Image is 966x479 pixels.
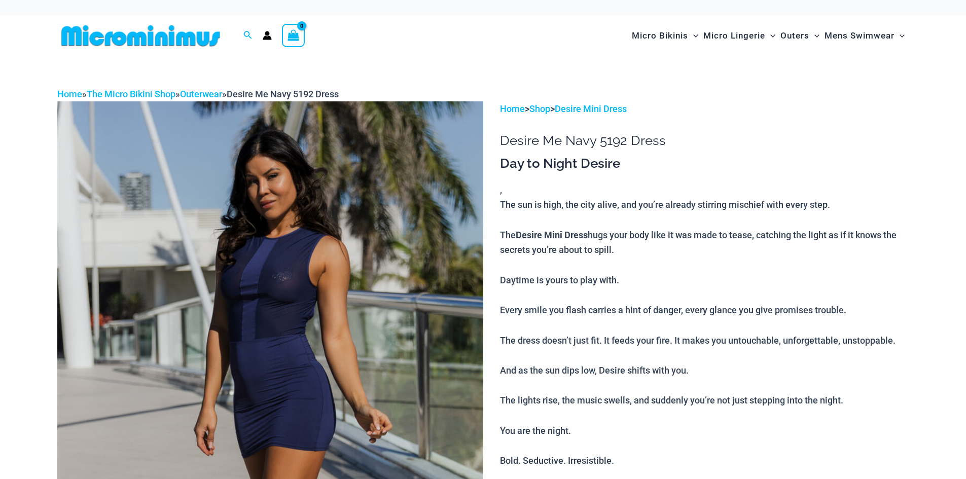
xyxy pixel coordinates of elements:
span: Micro Lingerie [703,23,765,49]
a: Micro LingerieMenu ToggleMenu Toggle [701,20,778,51]
a: OutersMenu ToggleMenu Toggle [778,20,822,51]
a: Mens SwimwearMenu ToggleMenu Toggle [822,20,907,51]
span: Desire Me Navy 5192 Dress [227,89,339,99]
b: Desire Mini Dress [516,229,588,241]
a: The Micro Bikini Shop [87,89,175,99]
span: » » » [57,89,339,99]
a: View Shopping Cart, empty [282,24,305,47]
p: > > [500,101,909,117]
nav: Site Navigation [628,19,909,53]
a: Search icon link [243,29,253,42]
span: Micro Bikinis [632,23,688,49]
span: Menu Toggle [688,23,698,49]
span: Menu Toggle [809,23,819,49]
h1: Desire Me Navy 5192 Dress [500,133,909,149]
a: Shop [529,103,550,114]
h3: Day to Night Desire [500,155,909,172]
img: MM SHOP LOGO FLAT [57,24,224,47]
a: Outerwear [180,89,222,99]
a: Desire Mini Dress [555,103,627,114]
span: Outers [780,23,809,49]
a: Home [57,89,82,99]
a: Micro BikinisMenu ToggleMenu Toggle [629,20,701,51]
span: Menu Toggle [765,23,775,49]
span: Mens Swimwear [825,23,895,49]
a: Home [500,103,525,114]
span: Menu Toggle [895,23,905,49]
a: Account icon link [263,31,272,40]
